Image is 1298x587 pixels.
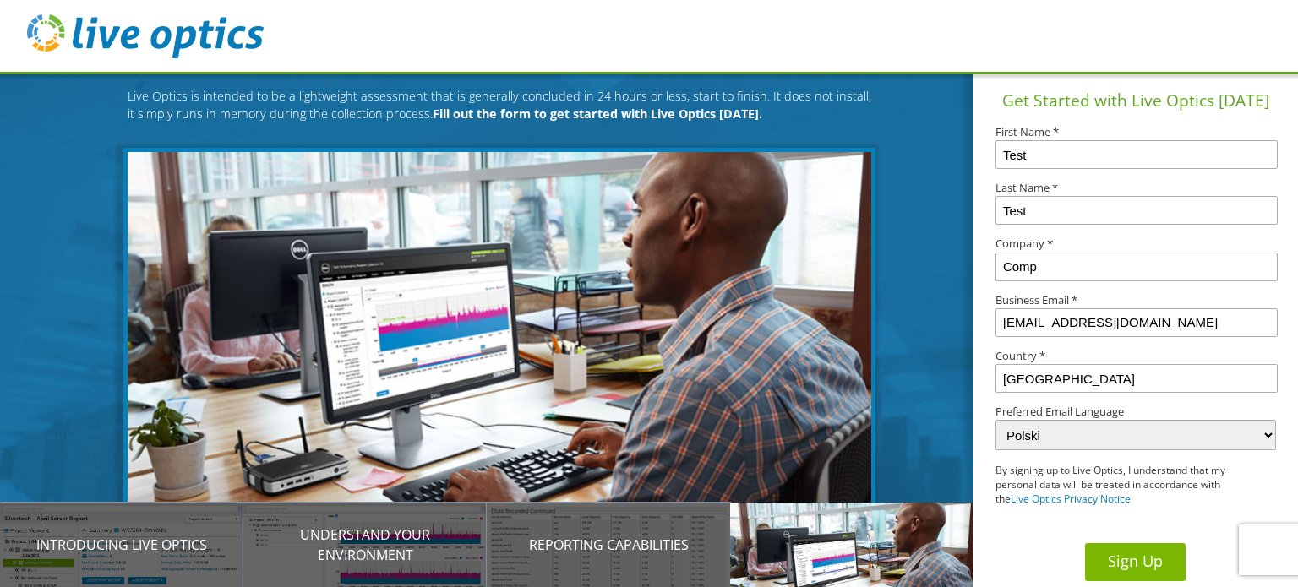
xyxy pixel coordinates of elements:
a: Live Optics Privacy Notice [1011,492,1131,506]
label: Last Name * [995,182,1275,193]
b: Fill out the form to get started with Live Optics [DATE]. [433,106,762,122]
label: Preferred Email Language [995,406,1275,417]
p: Reporting Capabilities [487,535,730,555]
p: Understand your environment [243,524,487,565]
label: Company * [995,238,1275,249]
img: live_optics_svg.svg [27,14,264,58]
h2: Get Started [128,60,871,75]
p: Live Optics is intended to be a lightweight assessment that is generally concluded in 24 hours or... [128,87,871,123]
img: Get Started [123,148,875,545]
h1: Get Started with Live Optics [DATE] [980,89,1291,113]
button: Sign Up [1085,543,1186,581]
label: First Name * [995,127,1275,138]
label: Country * [995,351,1275,361]
label: Business Email * [995,295,1275,306]
p: By signing up to Live Optics, I understand that my personal data will be treated in accordance wi... [995,464,1247,506]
